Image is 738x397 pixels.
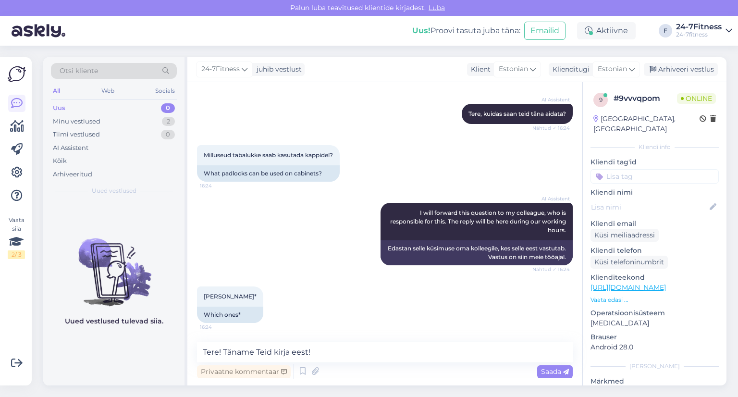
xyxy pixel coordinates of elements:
[8,250,25,259] div: 2 / 3
[253,64,302,74] div: juhib vestlust
[591,202,708,212] input: Lisa nimi
[677,93,716,104] span: Online
[204,151,333,159] span: Milluseud tabalukke saab kasutada kappidel?
[590,256,668,269] div: Küsi telefoninumbrit
[92,186,136,195] span: Uued vestlused
[590,246,719,256] p: Kliendi telefon
[590,157,719,167] p: Kliendi tag'id
[590,342,719,352] p: Android 28.0
[534,96,570,103] span: AI Assistent
[676,31,722,38] div: 24-7fitness
[197,365,291,378] div: Privaatne kommentaar
[43,221,184,308] img: No chats
[53,103,65,113] div: Uus
[201,64,240,74] span: 24-7Fitness
[197,165,340,182] div: What padlocks can be used on cabinets?
[599,96,603,103] span: 9
[532,266,570,273] span: Nähtud ✓ 16:24
[467,64,491,74] div: Klient
[590,308,719,318] p: Operatsioonisüsteem
[8,216,25,259] div: Vaata siia
[65,316,163,326] p: Uued vestlused tulevad siia.
[659,24,672,37] div: F
[381,240,573,265] div: Edastan selle küsimuse oma kolleegile, kes selle eest vastutab. Vastus on siin meie tööajal.
[53,117,100,126] div: Minu vestlused
[161,130,175,139] div: 0
[590,283,666,292] a: [URL][DOMAIN_NAME]
[51,85,62,97] div: All
[593,114,700,134] div: [GEOGRAPHIC_DATA], [GEOGRAPHIC_DATA]
[426,3,448,12] span: Luba
[53,156,67,166] div: Kõik
[590,332,719,342] p: Brauser
[153,85,177,97] div: Socials
[549,64,590,74] div: Klienditugi
[590,362,719,371] div: [PERSON_NAME]
[8,65,26,83] img: Askly Logo
[590,143,719,151] div: Kliendi info
[53,130,100,139] div: Tiimi vestlused
[200,182,236,189] span: 16:24
[590,169,719,184] input: Lisa tag
[590,376,719,386] p: Märkmed
[53,143,88,153] div: AI Assistent
[577,22,636,39] div: Aktiivne
[412,25,520,37] div: Proovi tasuta juba täna:
[614,93,677,104] div: # 9vvvqpom
[644,63,718,76] div: Arhiveeri vestlus
[524,22,566,40] button: Emailid
[60,66,98,76] span: Otsi kliente
[468,110,566,117] span: Tere, kuidas saan teid täna aidata?
[53,170,92,179] div: Arhiveeritud
[598,64,627,74] span: Estonian
[197,342,573,362] textarea: Tere! Täname Teid kirja eest!
[197,307,263,323] div: Which ones*
[99,85,116,97] div: Web
[200,323,236,331] span: 16:24
[676,23,722,31] div: 24-7Fitness
[590,296,719,304] p: Vaata edasi ...
[590,229,659,242] div: Küsi meiliaadressi
[499,64,528,74] span: Estonian
[162,117,175,126] div: 2
[204,293,257,300] span: [PERSON_NAME]*
[590,273,719,283] p: Klienditeekond
[161,103,175,113] div: 0
[590,187,719,198] p: Kliendi nimi
[534,195,570,202] span: AI Assistent
[412,26,430,35] b: Uus!
[590,318,719,328] p: [MEDICAL_DATA]
[390,209,567,234] span: I will forward this question to my colleague, who is responsible for this. The reply will be here...
[532,124,570,132] span: Nähtud ✓ 16:24
[676,23,732,38] a: 24-7Fitness24-7fitness
[590,219,719,229] p: Kliendi email
[541,367,569,376] span: Saada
